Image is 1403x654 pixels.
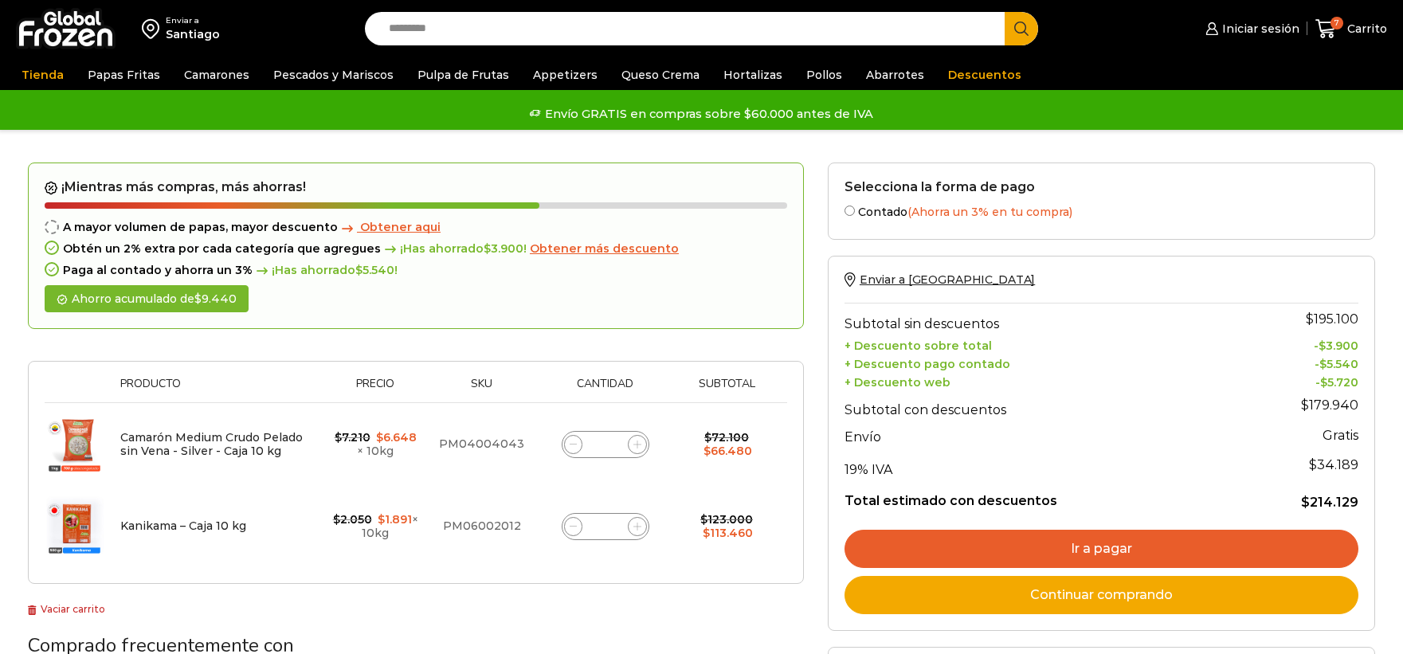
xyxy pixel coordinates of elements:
a: Vaciar carrito [28,603,105,615]
span: $ [703,526,710,540]
span: $ [1306,311,1314,327]
span: $ [484,241,491,256]
span: $ [194,292,202,306]
bdi: 2.050 [333,512,372,527]
td: - [1237,371,1358,390]
span: Carrito [1343,21,1387,37]
th: Envío [845,421,1237,449]
a: Pulpa de Frutas [410,60,517,90]
bdi: 5.540 [355,263,394,277]
span: $ [1301,495,1310,510]
span: Obtener más descuento [530,241,679,256]
th: Total estimado con descuentos [845,481,1237,511]
span: (Ahorra un 3% en tu compra) [907,205,1072,219]
div: Enviar a [166,15,220,26]
img: address-field-icon.svg [142,15,166,42]
a: Iniciar sesión [1201,13,1299,45]
span: $ [335,430,342,444]
span: $ [1301,397,1309,413]
bdi: 214.129 [1301,495,1358,510]
span: $ [1309,457,1317,472]
th: Precio [324,378,427,402]
bdi: 3.900 [484,241,523,256]
th: Subtotal [674,378,779,402]
bdi: 72.100 [704,430,749,444]
a: Camarón Medium Crudo Pelado sin Vena - Silver - Caja 10 kg [120,430,303,458]
span: 7 [1330,17,1343,29]
span: ¡Has ahorrado ! [381,242,527,256]
span: $ [704,430,711,444]
a: 7 Carrito [1315,10,1387,48]
a: Ir a pagar [845,530,1358,568]
a: Obtener aqui [338,221,441,234]
input: Product quantity [594,515,617,538]
bdi: 179.940 [1301,397,1358,413]
div: Paga al contado y ahorra un 3% [45,264,787,277]
th: + Descuento sobre total [845,335,1237,354]
span: $ [1319,357,1327,371]
bdi: 5.540 [1319,357,1358,371]
bdi: 66.480 [703,444,752,458]
input: Product quantity [594,433,617,456]
span: $ [355,263,363,277]
span: ¡Has ahorrado ! [253,264,398,277]
th: + Descuento pago contado [845,353,1237,371]
h2: ¡Mientras más compras, más ahorras! [45,179,787,195]
input: Contado(Ahorra un 3% en tu compra) [845,206,855,216]
span: $ [333,512,340,527]
span: $ [1319,339,1326,353]
span: $ [378,512,385,527]
span: Obtener aqui [360,220,441,234]
bdi: 1.891 [378,512,412,527]
bdi: 7.210 [335,430,370,444]
td: - [1237,335,1358,354]
bdi: 113.460 [703,526,753,540]
h2: Selecciona la forma de pago [845,179,1358,194]
a: Pollos [798,60,850,90]
a: Queso Crema [613,60,707,90]
span: $ [700,512,707,527]
span: Iniciar sesión [1218,21,1299,37]
span: Enviar a [GEOGRAPHIC_DATA] [860,272,1035,287]
th: Sku [427,378,537,402]
a: Descuentos [940,60,1029,90]
th: Subtotal con descuentos [845,390,1237,421]
a: Hortalizas [715,60,790,90]
div: Ahorro acumulado de [45,285,249,313]
th: + Descuento web [845,371,1237,390]
bdi: 195.100 [1306,311,1358,327]
td: × 10kg [324,485,427,567]
span: $ [703,444,711,458]
a: Appetizers [525,60,605,90]
span: 34.189 [1309,457,1358,472]
a: Kanikama – Caja 10 kg [120,519,246,533]
label: Contado [845,202,1358,219]
a: Continuar comprando [845,576,1358,614]
bdi: 123.000 [700,512,753,527]
th: Producto [112,378,324,402]
strong: Gratis [1323,428,1358,443]
bdi: 6.648 [376,430,417,444]
td: PM06002012 [427,485,537,567]
bdi: 3.900 [1319,339,1358,353]
div: Obtén un 2% extra por cada categoría que agregues [45,242,787,256]
th: Cantidad [536,378,674,402]
span: $ [376,430,383,444]
a: Obtener más descuento [530,242,679,256]
td: - [1237,353,1358,371]
div: A mayor volumen de papas, mayor descuento [45,221,787,234]
span: $ [1320,375,1327,390]
th: Subtotal sin descuentos [845,304,1237,335]
a: Tienda [14,60,72,90]
div: Santiago [166,26,220,42]
a: Enviar a [GEOGRAPHIC_DATA] [845,272,1035,287]
bdi: 5.720 [1320,375,1358,390]
button: Search button [1005,12,1038,45]
a: Papas Fritas [80,60,168,90]
a: Abarrotes [858,60,932,90]
td: × 10kg [324,403,427,486]
th: 19% IVA [845,449,1237,481]
bdi: 9.440 [194,292,237,306]
td: PM04004043 [427,403,537,486]
a: Camarones [176,60,257,90]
